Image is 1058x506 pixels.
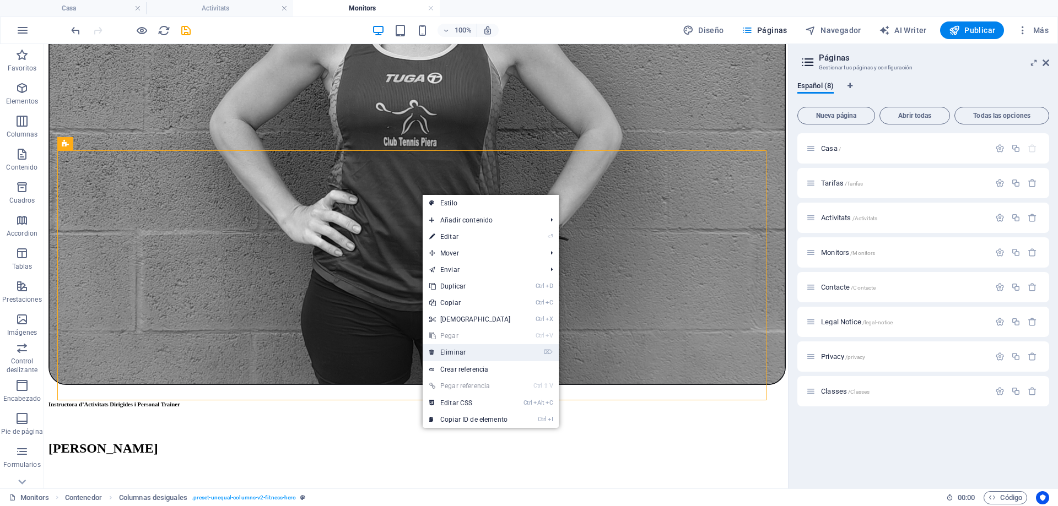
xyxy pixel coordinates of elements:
[875,21,931,39] button: AI Writer
[821,318,893,326] span: Haz clic para abrir la página
[995,178,1005,188] div: Configuración
[1028,144,1037,153] div: La página principal no puede eliminarse
[147,2,293,14] h4: Activitats
[533,382,542,389] i: Ctrl
[423,295,517,311] a: CtrlCCopiar
[1036,491,1049,504] button: Usercentrics
[821,144,841,153] span: Casa
[742,25,787,36] span: Páginas
[995,282,1005,292] div: Configuración
[819,53,1049,63] h2: Páginas
[797,81,1049,102] div: Pestañas de idiomas
[423,245,542,262] span: Mover
[423,344,517,361] a: ⌦Eliminar
[546,332,553,339] i: V
[678,21,728,39] div: Diseño (Ctrl+Alt+Y)
[959,112,1044,119] span: Todas las opciones
[850,250,875,256] span: /Monitors
[548,233,553,240] i: ⏎
[1011,352,1021,361] div: Duplicar
[523,399,532,406] i: Ctrl
[884,112,945,119] span: Abrir todas
[1028,317,1037,327] div: Eliminar
[839,146,841,152] span: /
[848,389,870,395] span: /Classes
[821,248,875,257] span: Haz clic para abrir la página
[546,299,553,306] i: C
[821,387,870,395] span: Haz clic para abrir la página
[821,179,863,187] span: Tarifas
[946,491,975,504] h6: Tiempo de la sesión
[737,21,792,39] button: Páginas
[7,328,37,337] p: Imágenes
[546,282,553,290] i: D
[119,491,187,504] span: Haz clic para seleccionar y doble clic para editar
[683,25,724,36] span: Diseño
[845,181,863,187] span: /Tarifas
[954,107,1049,124] button: Todas las opciones
[536,332,544,339] i: Ctrl
[958,491,975,504] span: 00 00
[940,21,1005,39] button: Publicar
[1011,213,1021,222] div: Duplicar
[845,354,865,360] span: /privacy
[995,248,1005,257] div: Configuración
[1011,144,1021,153] div: Duplicar
[549,382,553,389] i: V
[1013,21,1053,39] button: Más
[158,24,170,37] i: Volver a cargar página
[3,460,40,469] p: Formularios
[157,24,170,37] button: reload
[300,494,305,500] i: Este elemento es un preajuste personalizable
[6,163,37,172] p: Contenido
[821,352,865,361] span: Privacy
[544,349,553,356] i: ⌦
[69,24,82,37] i: Deshacer: Eliminar elementos (Ctrl+Z)
[678,21,728,39] button: Diseño
[797,79,834,95] span: Español (8)
[801,21,866,39] button: Navegador
[8,64,36,73] p: Favoritos
[1028,387,1037,396] div: Eliminar
[65,491,306,504] nav: breadcrumb
[7,130,38,139] p: Columnas
[1011,248,1021,257] div: Duplicar
[69,24,82,37] button: undo
[1,427,42,436] p: Pie de página
[6,97,38,106] p: Elementos
[423,212,542,228] span: Añadir contenido
[293,2,440,14] h4: Monitors
[1011,282,1021,292] div: Duplicar
[423,311,517,328] a: CtrlX[DEMOGRAPHIC_DATA]
[423,411,517,428] a: CtrlICopiar ID de elemento
[821,283,876,291] span: Haz clic para abrir la página
[818,353,990,360] div: Privacy/privacy
[423,395,517,411] a: CtrlAltCEditar CSS
[965,493,967,502] span: :
[423,328,517,344] a: CtrlVPegar
[2,295,41,304] p: Prestaciones
[1028,248,1037,257] div: Eliminar
[819,63,1027,73] h3: Gestionar tus páginas y configuración
[454,24,472,37] h6: 100%
[995,144,1005,153] div: Configuración
[879,107,950,124] button: Abrir todas
[797,107,875,124] button: Nueva página
[438,24,477,37] button: 100%
[65,491,102,504] span: Haz clic para seleccionar y doble clic para editar
[818,318,990,325] div: Legal Notice/legal-notice
[821,214,877,222] span: Activitats
[818,145,990,152] div: Casa/
[818,249,990,256] div: Monitors/Monitors
[423,361,559,378] a: Crear referencia
[423,228,517,245] a: ⏎Editar
[1011,178,1021,188] div: Duplicar
[949,25,996,36] span: Publicar
[862,319,893,325] span: /legal-notice
[536,299,544,306] i: Ctrl
[423,262,542,278] a: Enviar
[536,282,544,290] i: Ctrl
[802,112,870,119] span: Nueva página
[818,388,990,395] div: Classes/Classes
[179,24,192,37] button: save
